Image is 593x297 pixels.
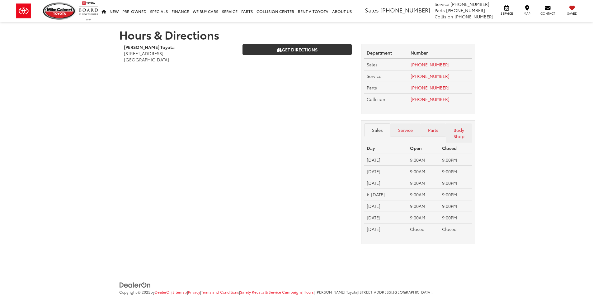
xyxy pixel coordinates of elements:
th: Department [364,47,408,59]
a: Parts [420,123,446,137]
span: Contact [540,11,555,16]
td: 9:00PM [440,212,472,223]
a: Terms and Conditions [201,289,239,295]
a: Safety Recalls & Service Campaigns, Opens in a new tab [240,289,303,295]
a: DealerOn Home Page [155,289,172,295]
td: Closed [440,223,472,235]
span: by [150,289,172,295]
span: [STREET_ADDRESS], [358,289,393,295]
td: 9:00PM [440,154,472,165]
td: 9:00PM [440,200,472,212]
span: [PHONE_NUMBER] [380,6,430,14]
span: Service [435,1,449,7]
span: Parts [435,7,445,13]
a: Body Shop [446,123,472,143]
td: 9:00AM [407,200,440,212]
a: [PHONE_NUMBER] [411,61,449,68]
td: 9:00AM [407,166,440,177]
td: 9:00PM [440,166,472,177]
span: Copyright © 2025 [119,289,150,295]
span: | [PERSON_NAME] Toyota [314,289,357,295]
strong: Day [367,145,375,151]
span: Parts [367,84,377,91]
span: Collision [367,96,385,102]
a: [PHONE_NUMBER] [411,84,449,91]
span: | [303,289,314,295]
a: Service [390,123,420,137]
span: Sales [367,61,378,68]
strong: Closed [442,145,457,151]
span: Saved [565,11,579,16]
span: | [187,289,200,295]
iframe: Google Map [124,74,352,236]
a: [PHONE_NUMBER] [411,96,449,102]
td: [DATE] [364,200,407,212]
span: | [200,289,239,295]
td: 9:00PM [440,177,472,189]
a: Sales [364,123,390,137]
td: [DATE] [364,189,407,200]
span: | [239,289,303,295]
img: Mike Calvert Toyota [43,2,76,20]
td: [DATE] [364,177,407,189]
span: [GEOGRAPHIC_DATA], [393,289,432,295]
span: Sales [365,6,379,14]
td: [DATE] [364,166,407,177]
span: [GEOGRAPHIC_DATA] [124,56,169,63]
strong: Open [410,145,422,151]
td: [DATE] [364,223,407,235]
td: 9:00AM [407,177,440,189]
span: | [172,289,187,295]
td: 9:00AM [407,154,440,165]
a: Hours [304,289,314,295]
span: Service [500,11,514,16]
td: 9:00PM [440,189,472,200]
img: DealerOn [119,282,151,289]
a: Sitemap [172,289,187,295]
a: DealerOn [119,281,151,287]
td: [DATE] [364,154,407,165]
h1: Hours & Directions [119,28,474,41]
span: [PHONE_NUMBER] [454,13,493,20]
a: Get Directions on Google Maps [242,44,352,55]
td: 9:00AM [407,212,440,223]
td: Closed [407,223,440,235]
span: [PHONE_NUMBER] [446,7,485,13]
a: [PHONE_NUMBER] [411,73,449,79]
span: [PHONE_NUMBER] [450,1,489,7]
span: Collision [435,13,453,20]
a: Privacy [188,289,200,295]
b: [PERSON_NAME] Toyota [124,44,175,50]
span: Service [367,73,381,79]
th: Number [408,47,472,59]
td: 9:00AM [407,189,440,200]
span: Map [520,11,534,16]
td: [DATE] [364,212,407,223]
span: [STREET_ADDRESS] [124,50,163,56]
